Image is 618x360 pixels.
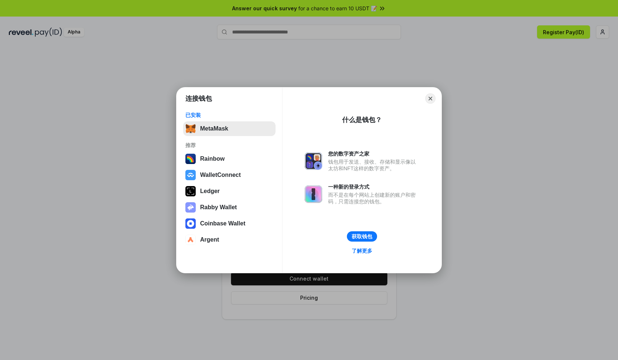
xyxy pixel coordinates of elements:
[352,233,372,240] div: 获取钱包
[185,94,212,103] h1: 连接钱包
[183,232,276,247] button: Argent
[352,247,372,254] div: 了解更多
[200,220,245,227] div: Coinbase Wallet
[425,93,436,104] button: Close
[183,184,276,199] button: Ledger
[183,200,276,215] button: Rabby Wallet
[200,204,237,211] div: Rabby Wallet
[200,188,220,195] div: Ledger
[200,172,241,178] div: WalletConnect
[200,236,219,243] div: Argent
[185,124,196,134] img: svg+xml,%3Csvg%20fill%3D%22none%22%20height%3D%2233%22%20viewBox%3D%220%200%2035%2033%22%20width%...
[305,152,322,170] img: svg+xml,%3Csvg%20xmlns%3D%22http%3A%2F%2Fwww.w3.org%2F2000%2Fsvg%22%20fill%3D%22none%22%20viewBox...
[185,186,196,196] img: svg+xml,%3Csvg%20xmlns%3D%22http%3A%2F%2Fwww.w3.org%2F2000%2Fsvg%22%20width%3D%2228%22%20height%3...
[183,121,276,136] button: MetaMask
[183,168,276,182] button: WalletConnect
[328,158,419,172] div: 钱包用于发送、接收、存储和显示像以太坊和NFT这样的数字资产。
[347,231,377,242] button: 获取钱包
[200,125,228,132] div: MetaMask
[183,152,276,166] button: Rainbow
[185,142,273,149] div: 推荐
[305,185,322,203] img: svg+xml,%3Csvg%20xmlns%3D%22http%3A%2F%2Fwww.w3.org%2F2000%2Fsvg%22%20fill%3D%22none%22%20viewBox...
[185,112,273,118] div: 已安装
[185,202,196,213] img: svg+xml,%3Csvg%20xmlns%3D%22http%3A%2F%2Fwww.w3.org%2F2000%2Fsvg%22%20fill%3D%22none%22%20viewBox...
[347,246,377,256] a: 了解更多
[328,192,419,205] div: 而不是在每个网站上创建新的账户和密码，只需连接您的钱包。
[185,154,196,164] img: svg+xml,%3Csvg%20width%3D%22120%22%20height%3D%22120%22%20viewBox%3D%220%200%20120%20120%22%20fil...
[328,183,419,190] div: 一种新的登录方式
[185,218,196,229] img: svg+xml,%3Csvg%20width%3D%2228%22%20height%3D%2228%22%20viewBox%3D%220%200%2028%2028%22%20fill%3D...
[183,216,276,231] button: Coinbase Wallet
[185,170,196,180] img: svg+xml,%3Csvg%20width%3D%2228%22%20height%3D%2228%22%20viewBox%3D%220%200%2028%2028%22%20fill%3D...
[200,156,225,162] div: Rainbow
[328,150,419,157] div: 您的数字资产之家
[342,115,382,124] div: 什么是钱包？
[185,235,196,245] img: svg+xml,%3Csvg%20width%3D%2228%22%20height%3D%2228%22%20viewBox%3D%220%200%2028%2028%22%20fill%3D...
